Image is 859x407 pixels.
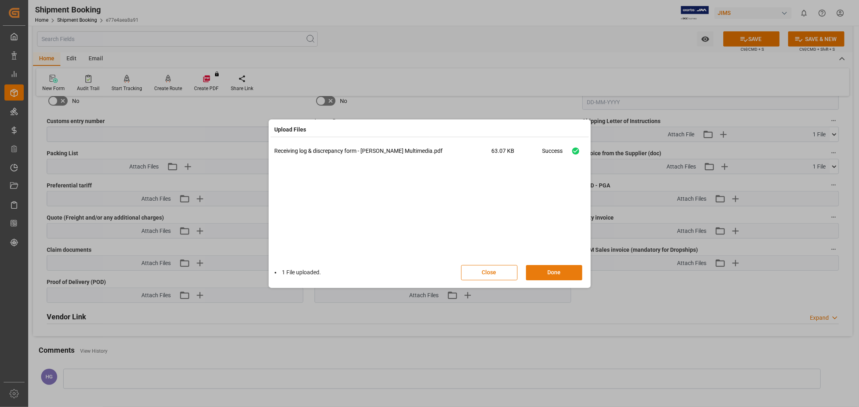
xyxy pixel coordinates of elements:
button: Done [526,265,582,280]
p: Receiving log & discrepancy form - [PERSON_NAME] Multimedia.pdf [275,147,492,155]
button: Close [461,265,517,280]
span: 63.07 KB [492,147,542,161]
div: Success [542,147,563,161]
li: 1 File uploaded. [275,268,321,277]
h4: Upload Files [275,125,306,134]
